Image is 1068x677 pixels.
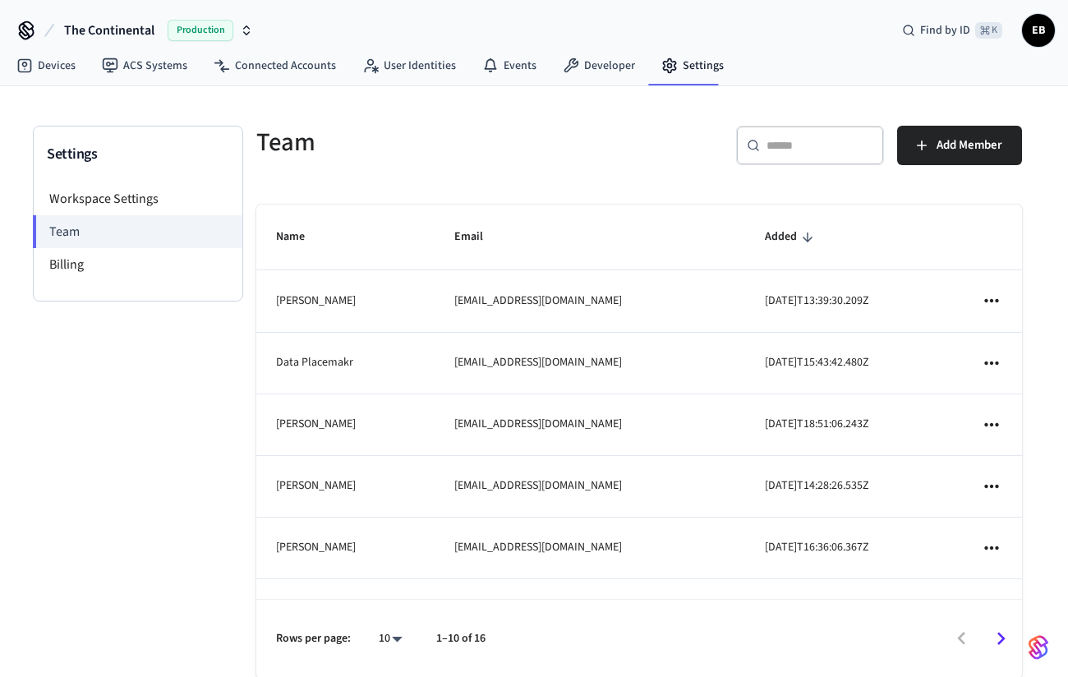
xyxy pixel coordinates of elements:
button: Go to next page [982,619,1020,658]
span: Production [168,20,233,41]
a: User Identities [349,51,469,81]
td: Data Placemakr [256,333,435,394]
span: EB [1024,16,1053,45]
span: The Continental [64,21,154,40]
div: Find by ID⌘ K [889,16,1015,45]
a: Connected Accounts [200,51,349,81]
div: 10 [371,627,410,651]
a: Developer [550,51,648,81]
a: Devices [3,51,89,81]
img: SeamLogoGradient.69752ec5.svg [1029,634,1048,661]
td: [DATE]T15:02:51.986Z [745,579,960,641]
h5: Team [256,126,629,159]
li: Billing [34,248,242,281]
a: ACS Systems [89,51,200,81]
li: Workspace Settings [34,182,242,215]
td: [DATE]T15:43:42.480Z [745,333,960,394]
td: [DATE]T16:36:06.367Z [745,518,960,579]
td: [PERSON_NAME] [256,456,435,518]
a: Events [469,51,550,81]
td: [EMAIL_ADDRESS][DOMAIN_NAME] [435,579,745,641]
td: [EMAIL_ADDRESS][DOMAIN_NAME] [435,456,745,518]
p: 1–10 of 16 [436,630,486,647]
button: Add Member [897,126,1022,165]
td: [DATE]T18:51:06.243Z [745,394,960,456]
a: Settings [648,51,737,81]
td: [EMAIL_ADDRESS][DOMAIN_NAME] [435,333,745,394]
td: [EMAIL_ADDRESS][DOMAIN_NAME] [435,270,745,332]
li: Team [33,215,242,248]
h3: Settings [47,143,229,166]
td: [PERSON_NAME] [256,270,435,332]
td: [DATE]T14:28:26.535Z [745,456,960,518]
button: EB [1022,14,1055,47]
span: Find by ID [920,22,970,39]
td: [PERSON_NAME] [256,579,435,641]
td: [EMAIL_ADDRESS][DOMAIN_NAME] [435,518,745,579]
td: [PERSON_NAME] [256,394,435,456]
span: Name [276,224,326,250]
span: Add Member [937,135,1002,156]
p: Rows per page: [276,630,351,647]
span: ⌘ K [975,22,1002,39]
span: Added [765,224,818,250]
td: [EMAIL_ADDRESS][DOMAIN_NAME] [435,394,745,456]
span: Email [454,224,504,250]
td: [PERSON_NAME] [256,518,435,579]
td: [DATE]T13:39:30.209Z [745,270,960,332]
